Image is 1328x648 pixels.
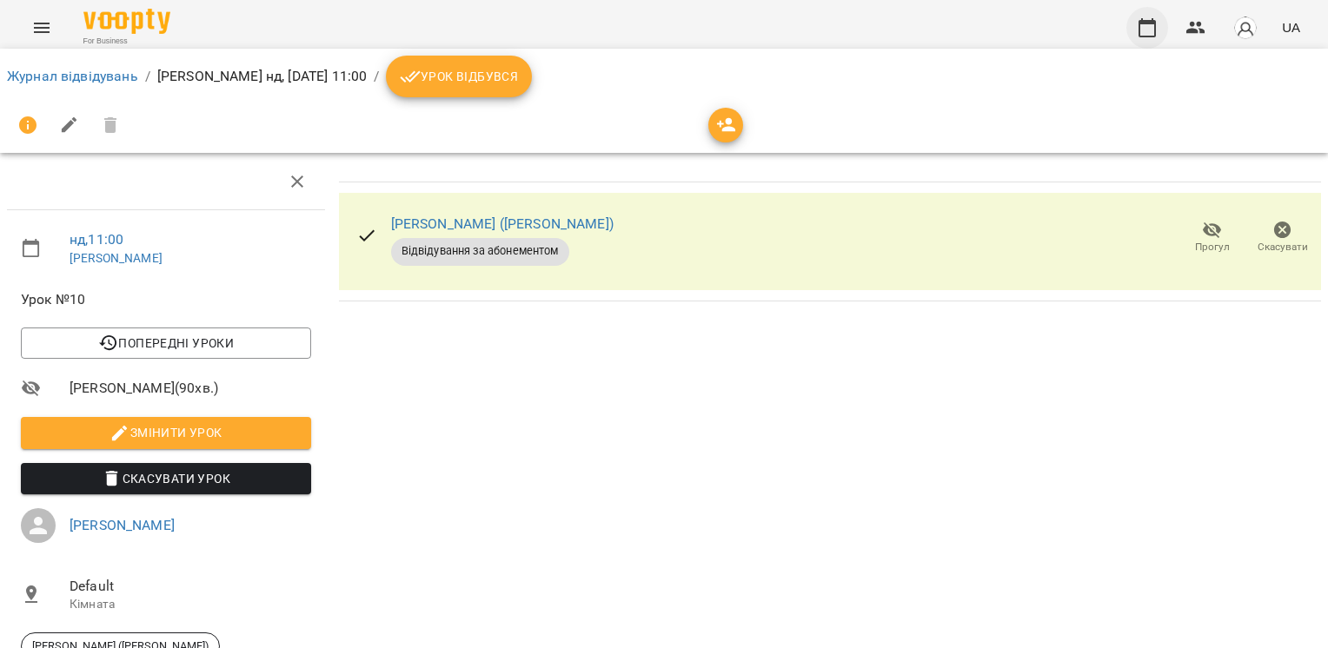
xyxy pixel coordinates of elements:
[374,66,379,87] li: /
[70,231,123,248] a: нд , 11:00
[21,463,311,494] button: Скасувати Урок
[391,215,614,232] a: [PERSON_NAME] ([PERSON_NAME])
[35,468,297,489] span: Скасувати Урок
[70,378,311,399] span: [PERSON_NAME] ( 90 хв. )
[400,66,518,87] span: Урок відбувся
[21,327,311,359] button: Попередні уроки
[1275,11,1307,43] button: UA
[70,251,163,265] a: [PERSON_NAME]
[1233,16,1258,40] img: avatar_s.png
[1282,18,1300,36] span: UA
[1195,240,1230,255] span: Прогул
[1258,240,1308,255] span: Скасувати
[1247,214,1318,262] button: Скасувати
[7,68,138,84] a: Журнал відвідувань
[70,596,311,613] p: Кімната
[145,66,150,87] li: /
[21,7,63,49] button: Menu
[391,243,569,259] span: Відвідування за абонементом
[83,36,170,47] span: For Business
[7,56,1321,97] nav: breadcrumb
[70,517,175,533] a: [PERSON_NAME]
[70,576,311,597] span: Default
[35,333,297,354] span: Попередні уроки
[157,66,367,87] p: [PERSON_NAME] нд, [DATE] 11:00
[83,9,170,34] img: Voopty Logo
[35,422,297,443] span: Змінити урок
[21,417,311,448] button: Змінити урок
[21,289,311,310] span: Урок №10
[386,56,532,97] button: Урок відбувся
[1177,214,1247,262] button: Прогул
